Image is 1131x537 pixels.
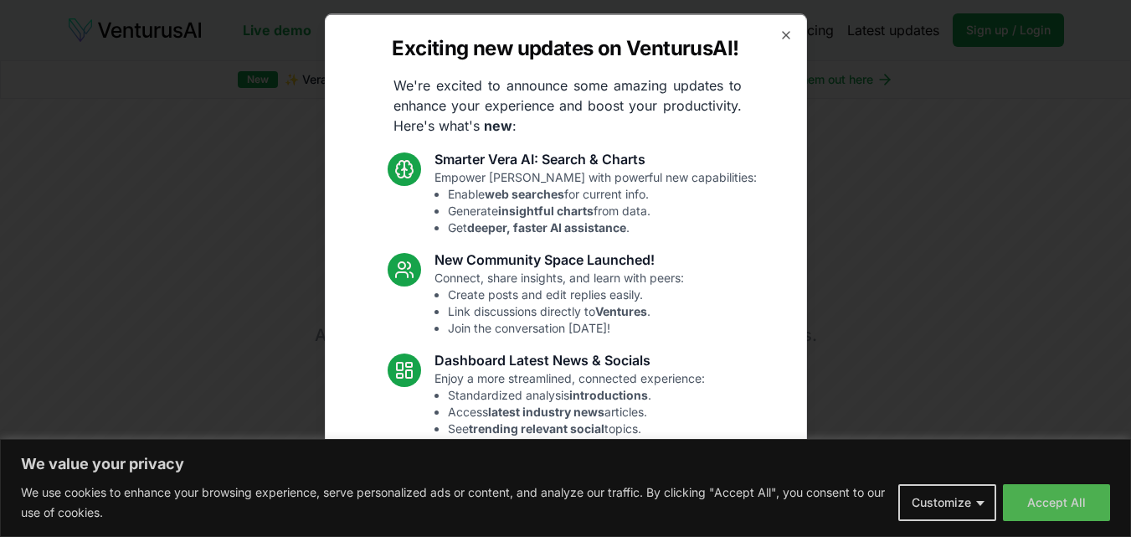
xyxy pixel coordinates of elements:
[392,34,738,61] h2: Exciting new updates on VenturusAI!
[434,249,684,269] h3: New Community Space Launched!
[434,450,692,470] h3: Fixes and UI Polish
[448,302,684,319] li: Link discussions directly to .
[448,403,705,420] li: Access articles.
[448,286,684,302] li: Create posts and edit replies easily.
[595,303,647,318] strong: Ventures
[448,185,757,202] li: Enable for current info.
[434,148,757,168] h3: Smarter Vera AI: Search & Charts
[434,269,684,336] p: Connect, share insights, and learn with peers:
[448,202,757,219] li: Generate from data.
[434,349,705,369] h3: Dashboard Latest News & Socials
[498,203,594,217] strong: insightful charts
[488,404,604,418] strong: latest industry news
[448,520,692,537] li: Enhanced overall UI consistency.
[448,319,684,336] li: Join the conversation [DATE]!
[569,387,648,401] strong: introductions
[448,219,757,235] li: Get .
[467,219,626,234] strong: deeper, faster AI assistance
[448,487,692,503] li: Resolved Vera chart loading issue.
[448,386,705,403] li: Standardized analysis .
[434,470,692,537] p: Smoother performance and improved usability:
[380,75,755,135] p: We're excited to announce some amazing updates to enhance your experience and boost your producti...
[434,369,705,436] p: Enjoy a more streamlined, connected experience:
[448,503,692,520] li: Fixed mobile chat & sidebar glitches.
[469,421,604,435] strong: trending relevant social
[434,168,757,235] p: Empower [PERSON_NAME] with powerful new capabilities:
[448,420,705,436] li: See topics.
[485,186,564,200] strong: web searches
[484,116,512,133] strong: new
